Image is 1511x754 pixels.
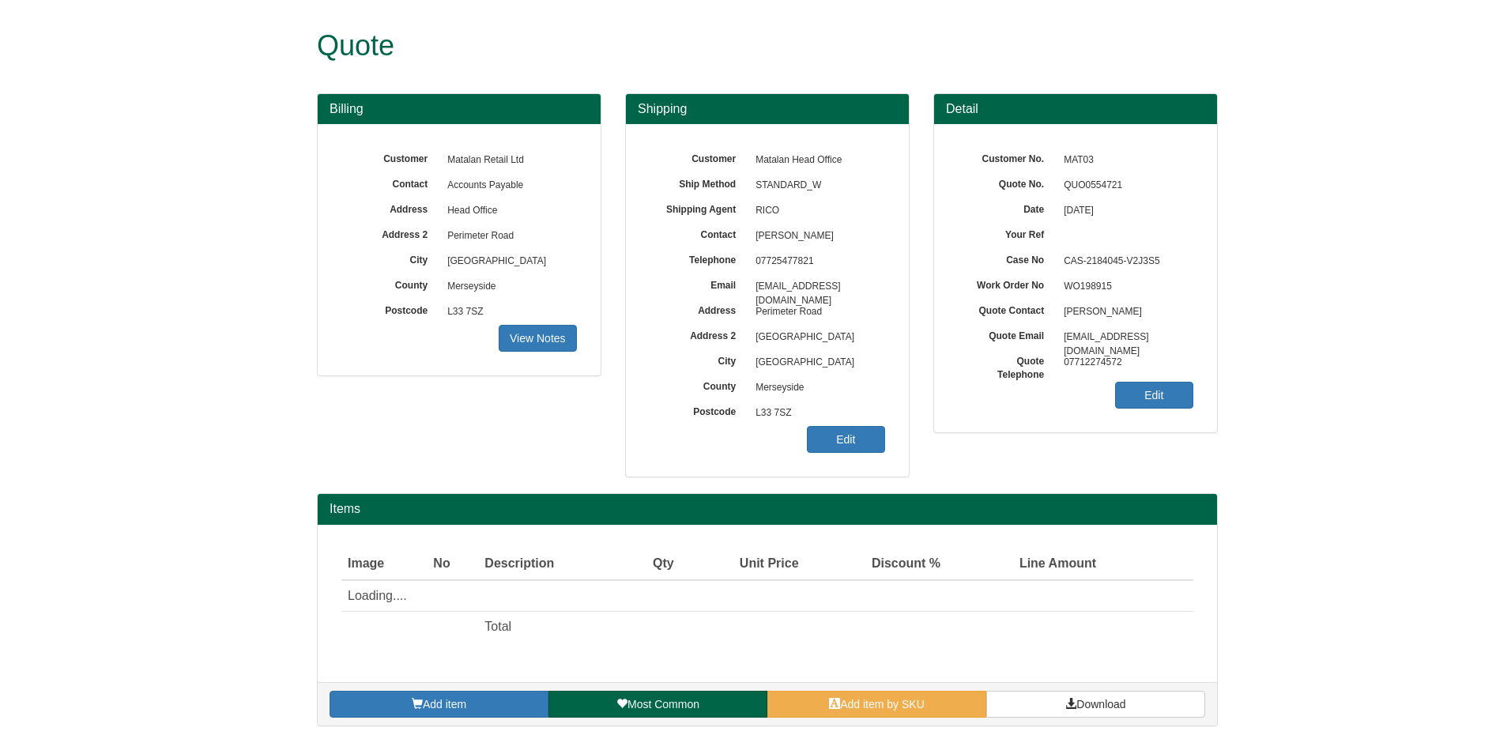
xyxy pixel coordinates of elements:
[650,173,748,191] label: Ship Method
[650,375,748,394] label: County
[1076,698,1125,711] span: Download
[638,102,897,116] h3: Shipping
[748,173,885,198] span: STANDARD_W
[748,274,885,300] span: [EMAIL_ADDRESS][DOMAIN_NAME]
[1115,382,1193,409] a: Edit
[341,300,439,318] label: Postcode
[621,549,680,580] th: Qty
[1056,148,1193,173] span: MAT03
[958,148,1056,166] label: Customer No.
[680,549,805,580] th: Unit Price
[439,224,577,249] span: Perimeter Road
[341,173,439,191] label: Contact
[958,173,1056,191] label: Quote No.
[650,198,748,217] label: Shipping Agent
[1064,281,1112,292] span: WO198915
[341,198,439,217] label: Address
[439,198,577,224] span: Head Office
[439,148,577,173] span: Matalan Retail Ltd
[947,549,1102,580] th: Line Amount
[341,249,439,267] label: City
[439,173,577,198] span: Accounts Payable
[478,612,621,643] td: Total
[1056,325,1193,350] span: [EMAIL_ADDRESS][DOMAIN_NAME]
[650,401,748,419] label: Postcode
[958,350,1056,382] label: Quote Telephone
[439,249,577,274] span: [GEOGRAPHIC_DATA]
[423,698,466,711] span: Add item
[958,249,1056,267] label: Case No
[499,325,577,352] a: View Notes
[330,102,589,116] h3: Billing
[341,148,439,166] label: Customer
[627,698,699,711] span: Most Common
[439,300,577,325] span: L33 7SZ
[650,350,748,368] label: City
[1056,249,1193,274] span: CAS-2184045-V2J3S5
[748,350,885,375] span: [GEOGRAPHIC_DATA]
[650,224,748,242] label: Contact
[958,325,1056,343] label: Quote Email
[650,325,748,343] label: Address 2
[650,300,748,318] label: Address
[317,30,1159,62] h1: Quote
[748,401,885,426] span: L33 7SZ
[748,300,885,325] span: Perimeter Road
[341,580,1102,612] td: Loading....
[650,274,748,292] label: Email
[427,549,478,580] th: No
[341,549,427,580] th: Image
[958,224,1056,242] label: Your Ref
[946,102,1205,116] h3: Detail
[748,198,885,224] span: RICO
[1056,173,1193,198] span: QUO0554721
[341,274,439,292] label: County
[958,198,1056,217] label: Date
[807,426,885,453] a: Edit
[650,249,748,267] label: Telephone
[439,274,577,300] span: Merseyside
[748,249,885,274] span: 07725477821
[1056,350,1193,375] span: 07712274572
[748,224,885,249] span: [PERSON_NAME]
[1056,198,1193,224] span: [DATE]
[748,375,885,401] span: Merseyside
[330,502,1205,516] h2: Items
[478,549,621,580] th: Description
[1056,300,1193,325] span: [PERSON_NAME]
[341,224,439,242] label: Address 2
[650,148,748,166] label: Customer
[748,325,885,350] span: [GEOGRAPHIC_DATA]
[840,698,925,711] span: Add item by SKU
[805,549,948,580] th: Discount %
[748,148,885,173] span: Matalan Head Office
[958,300,1056,318] label: Quote Contact
[958,274,1056,292] label: Work Order No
